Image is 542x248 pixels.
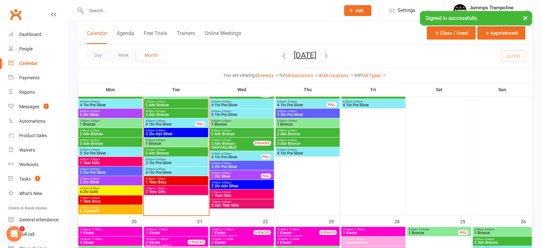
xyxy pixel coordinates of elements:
[19,191,42,196] div: What's New
[89,187,100,190] span: - 8:00pm
[8,213,68,227] a: General attendance kiosk mode
[143,83,209,96] th: Tue
[211,172,261,174] span: 6:00pm
[277,122,338,126] span: 1 Bronze
[319,230,337,235] div: 0 PLACES
[277,129,338,132] span: 5:00pm
[89,177,100,180] span: - 8:00pm
[222,228,234,231] span: - 11:00am
[155,139,165,142] span: - 6:00pm
[80,190,141,194] span: 4 2hr Gold
[80,238,141,241] span: 10:00am
[177,30,195,44] button: Trainers
[427,26,476,40] button: Class / Event
[145,180,207,184] span: 1 Teen Boys
[343,238,404,241] span: 12:00pm
[8,85,68,100] a: Reports
[341,83,406,96] th: Fri
[110,49,137,61] button: Week
[80,142,141,146] span: 3 Adv Bronze
[19,119,45,124] div: Automations
[89,139,100,142] span: - 6:00pm
[86,49,110,61] button: Day
[80,168,141,171] span: 6:00pm
[145,168,207,171] span: 5:00pm
[472,83,533,96] th: Sun
[460,216,472,226] div: 25
[418,228,429,231] span: - 10:00am
[8,71,68,85] a: Payments
[89,197,100,199] span: - 8:00pm
[195,121,205,126] div: FULL
[343,241,404,244] span: 1 Homeschool
[277,228,327,231] span: 10:00am
[211,139,261,142] span: 5:00pm
[326,102,337,107] div: FULL
[80,180,141,184] span: 3 2hr Silver
[211,203,273,207] span: 2 Adv Teen Girls
[211,228,261,231] span: 10:00am
[80,132,141,136] span: 2 Adv Bronze
[89,148,100,151] span: - 6:00pm
[84,6,336,15] input: Search...
[277,139,338,142] span: 5:00pm
[470,5,524,11] div: Jummps Trampoline
[155,120,165,122] span: - 5:00pm
[145,129,207,132] span: 4:00pm
[80,151,141,155] span: 5 1hr Pre Silver
[474,231,530,235] span: 1 Bronze
[221,139,231,142] span: - 6:00pm
[19,232,34,237] div: Roll call
[209,83,275,96] th: Wed
[211,141,237,146] span: 3 Adv Bronze -
[277,241,338,244] span: 2 Kinder
[80,228,141,231] span: 10:00am
[155,100,165,103] span: - 5:00pm
[255,73,279,78] a: All events
[286,148,297,151] span: - 6:00pm
[286,129,297,132] span: - 6:00pm
[80,231,141,235] span: 1 Kinder
[145,187,207,190] span: 6:00pm
[6,226,22,242] iframe: Intercom live chat
[221,129,231,132] span: - 6:00pm
[253,230,271,235] div: 0 PLACES
[277,113,338,117] span: 5 2hr Pre Silver
[145,171,207,174] span: 4 1hr Pre Silver
[286,110,297,113] span: - 6:00pm
[89,120,100,122] span: - 6:00pm
[89,110,100,113] span: - 6:00pm
[8,128,68,143] a: Product Sales
[19,133,47,138] div: Product Sales
[221,181,231,184] span: - 8:00pm
[145,132,207,136] span: 5 2hr Adv Silver
[80,122,141,126] span: 1 Bronze
[205,30,241,44] button: Online Meetings
[19,217,58,222] div: General attendance
[279,73,285,78] strong: for
[355,8,363,13] span: Add
[90,228,102,231] span: - 11:00am
[145,139,207,142] span: 5:00pm
[211,238,273,241] span: 10:00am
[406,83,472,96] th: Sat
[8,172,68,186] a: Tasks 1
[458,230,468,235] div: FULL
[353,228,365,231] span: - 11:00am
[117,30,134,44] button: Agenda
[470,11,524,16] div: Jummps Parkwood Pty Ltd
[155,158,165,161] span: - 6:00pm
[155,187,165,190] span: - 7:00pm
[145,113,207,117] span: 3 Adv Bronze
[144,30,167,44] button: Free Trials
[156,228,168,231] span: - 11:00am
[89,158,100,161] span: - 7:00pm
[145,158,207,161] span: 5:00pm
[211,122,273,126] span: 1 Bronze
[19,32,41,37] div: Dashboard
[286,100,297,103] span: - 5:00pm
[211,110,273,113] span: 4:00pm
[277,110,338,113] span: 4:00pm
[8,27,68,42] a: Dashboard
[277,100,327,103] span: 4:00pm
